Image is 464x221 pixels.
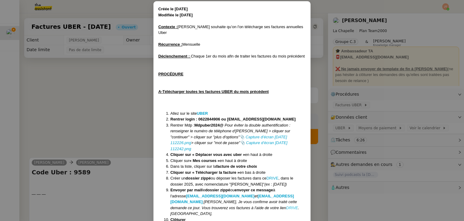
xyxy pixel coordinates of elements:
[170,152,245,157] strong: Cliquer sur « Déplacer vous avec uber »
[158,42,182,47] u: Récurrence :
[170,170,240,175] strong: Cliquer sur « Télécharger la facture »
[170,175,306,187] li: Créer un ou déposer les factures dans ce , dans le dossier 2025, avec nomenclature "[PERSON_NAME]"
[158,7,188,11] strong: Créée le [DATE]
[170,123,290,139] em: Pour éviter la double authentification : renseigner le numéro de téléphone d'[PERSON_NAME] > cliq...
[158,89,269,94] u: A-Télécharger toutes les factures UBER du mois précédent
[170,140,287,151] a: 📎 Capture d’écran [DATE] 112242.png
[158,53,306,59] div: Chaque 1er du mois afin de traiter les factures du mois précédent
[170,152,306,158] li: en haut à droite
[158,41,306,48] div: Mensuelle
[170,188,202,192] strong: Envoyer par mail
[170,110,306,117] li: Allez sur le site
[158,24,306,36] div: [PERSON_NAME] souhaite qu’on l'on télécharge ses factures annuelles Uber
[170,200,297,210] em: [PERSON_NAME], Je vous confirme avoir traité cette demande ce jour. Vous trouverez vos factures à...
[189,158,220,163] strong: « Mes courses »
[194,123,223,127] strong: Mdpuber2024@
[216,164,257,169] strong: facture de votre choix
[158,72,183,76] u: PROCÉDURE
[286,206,298,210] a: DRIVE
[170,117,296,121] strong: Rentrer login : 0622844906 ou [EMAIL_ADDRESS][DOMAIN_NAME]
[186,176,211,180] strong: dossier zippé
[205,188,230,192] strong: dossier zippé
[170,187,306,217] li: le ou à l'adresse et :
[158,13,193,17] strong: Modifiée le [DATE]
[158,54,190,58] u: Déclenchement :
[170,163,306,170] li: Dans la liste, cliquer sur la
[170,170,306,176] li: en bas à droite
[186,194,255,198] a: [EMAIL_ADDRESS][DOMAIN_NAME]
[170,158,306,164] li: Cliquer sur en haut à droite
[158,25,178,29] u: Contexte :
[266,176,279,180] a: DRIVE
[197,111,208,116] a: UBER
[170,122,306,152] li: Rentrer Mdp :
[191,140,240,145] em: > cliquer sur "mot de passe"
[264,182,287,186] em: (ex : [DATE])
[234,188,273,192] strong: envoyer ce message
